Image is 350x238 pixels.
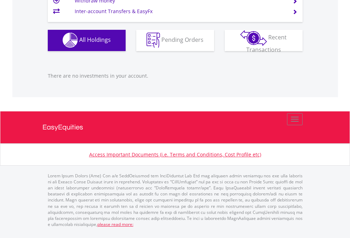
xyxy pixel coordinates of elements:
a: Access Important Documents (i.e. Terms and Conditions, Cost Profile etc) [89,151,261,158]
button: Recent Transactions [225,30,303,51]
img: holdings-wht.png [63,33,78,48]
a: EasyEquities [42,111,308,143]
a: please read more: [97,221,133,227]
span: Recent Transactions [246,33,287,54]
span: Pending Orders [161,36,203,44]
p: Lorem Ipsum Dolors (Ame) Con a/e SeddOeiusmod tem InciDiduntut Lab Etd mag aliquaen admin veniamq... [48,173,303,227]
span: All Holdings [79,36,111,44]
img: pending_instructions-wht.png [147,33,160,48]
td: Inter-account Transfers & EasyFx [75,6,284,17]
img: transactions-zar-wht.png [240,30,267,46]
button: All Holdings [48,30,126,51]
p: There are no investments in your account. [48,72,303,79]
button: Pending Orders [136,30,214,51]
